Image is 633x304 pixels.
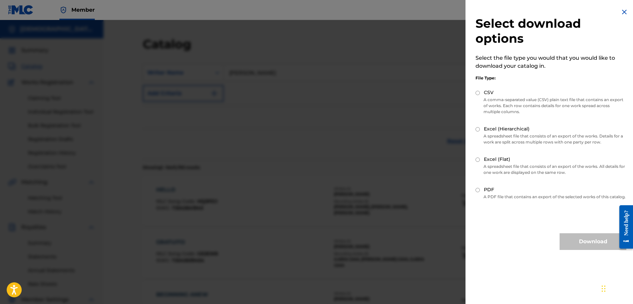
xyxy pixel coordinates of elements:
p: A spreadsheet file that consists of an export of the works. Details for a work are split across m... [476,133,626,145]
p: A comma-separated value (CSV) plain text file that contains an export of works. Each row contains... [476,97,626,115]
label: CSV [484,89,494,96]
h2: Select download options [476,16,626,46]
div: File Type: [476,75,626,81]
iframe: Chat Widget [600,272,633,304]
p: Select the file type you would that you would like to download your catalog in. [476,54,626,70]
label: Excel (Hierarchical) [484,125,530,132]
img: Top Rightsholder [59,6,67,14]
label: Excel (Flat) [484,156,510,163]
img: MLC Logo [8,5,34,15]
label: PDF [484,186,494,193]
span: Member [71,6,95,14]
div: Drag [602,279,606,299]
p: A PDF file that contains an export of the selected works of this catalog. [476,194,626,200]
p: A spreadsheet file that consists of an export of the works. All details for one work are displaye... [476,164,626,176]
iframe: Resource Center [614,200,633,254]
